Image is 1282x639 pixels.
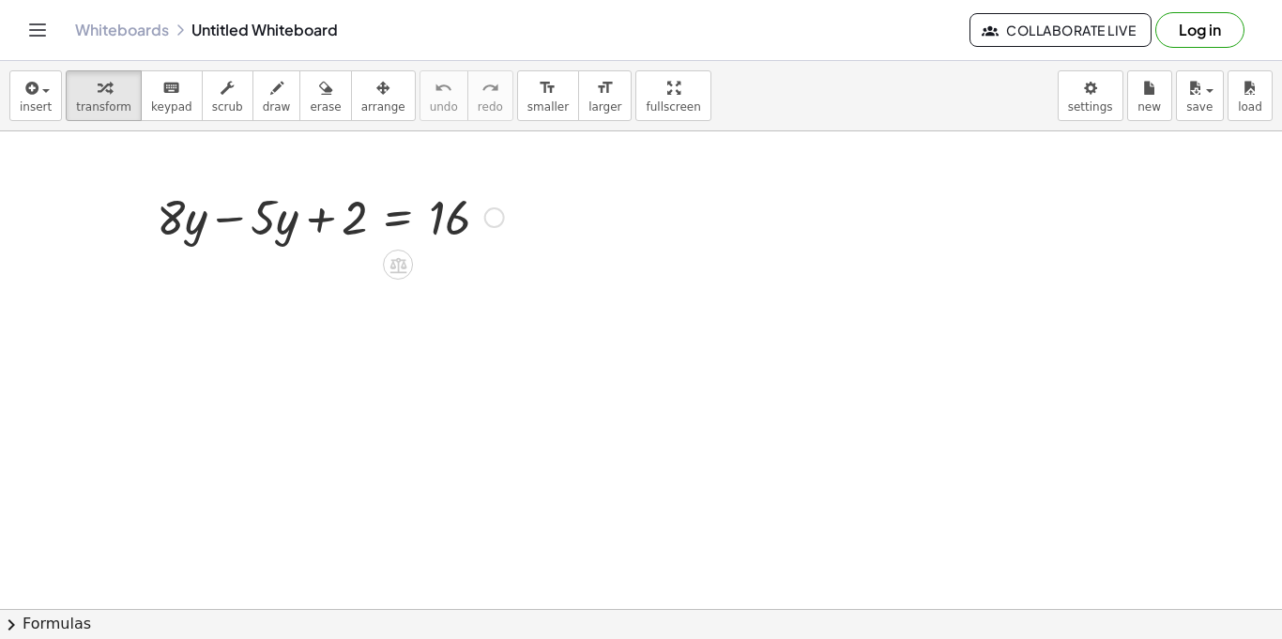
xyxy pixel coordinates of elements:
[635,70,710,121] button: fullscreen
[1058,70,1123,121] button: settings
[420,70,468,121] button: undoundo
[1176,70,1224,121] button: save
[596,77,614,99] i: format_size
[9,70,62,121] button: insert
[539,77,557,99] i: format_size
[478,100,503,114] span: redo
[588,100,621,114] span: larger
[76,100,131,114] span: transform
[66,70,142,121] button: transform
[1137,100,1161,114] span: new
[252,70,301,121] button: draw
[162,77,180,99] i: keyboard
[151,100,192,114] span: keypad
[1238,100,1262,114] span: load
[141,70,203,121] button: keyboardkeypad
[435,77,452,99] i: undo
[383,250,413,280] div: Apply the same math to both sides of the equation
[430,100,458,114] span: undo
[351,70,416,121] button: arrange
[212,100,243,114] span: scrub
[1155,12,1244,48] button: Log in
[1228,70,1273,121] button: load
[75,21,169,39] a: Whiteboards
[517,70,579,121] button: format_sizesmaller
[969,13,1152,47] button: Collaborate Live
[263,100,291,114] span: draw
[481,77,499,99] i: redo
[467,70,513,121] button: redoredo
[23,15,53,45] button: Toggle navigation
[527,100,569,114] span: smaller
[20,100,52,114] span: insert
[361,100,405,114] span: arrange
[1127,70,1172,121] button: new
[1186,100,1213,114] span: save
[985,22,1136,38] span: Collaborate Live
[578,70,632,121] button: format_sizelarger
[646,100,700,114] span: fullscreen
[310,100,341,114] span: erase
[1068,100,1113,114] span: settings
[202,70,253,121] button: scrub
[299,70,351,121] button: erase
